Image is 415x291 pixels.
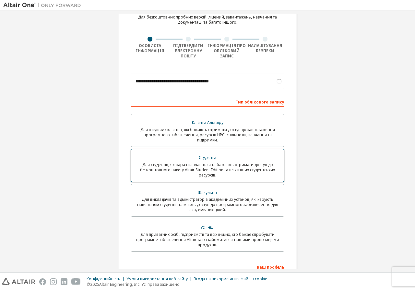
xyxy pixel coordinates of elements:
[194,276,267,282] font: Згода на використання файлів cookie
[87,276,120,282] font: Конфіденційність
[200,224,215,230] font: Усі інші
[199,155,216,160] font: Студенти
[50,278,57,285] img: instagram.svg
[90,282,99,287] font: 2025
[99,282,181,287] font: Altair Engineering, Inc. Усі права захищено.
[140,127,275,143] font: Для існуючих клієнтів, які бажають отримати доступ до завантаження програмного забезпечення, ресу...
[198,190,217,195] font: Факультет
[257,264,284,270] font: Ваш профіль
[87,282,90,287] font: ©
[248,43,282,54] font: Налаштування безпеки
[178,19,237,25] font: документації та багато іншого.
[3,2,84,8] img: Альтаїр Один
[136,232,279,248] font: Для приватних осіб, підприємств та всіх інших, хто бажає спробувати програмне забезпечення Altair...
[138,14,277,20] font: Для безкоштовних пробних версій, ліцензій, завантажень, навчання та
[126,276,188,282] font: Умови використання веб-сайту
[136,43,164,54] font: Особиста інформація
[39,278,46,285] img: facebook.svg
[208,43,246,59] font: Інформація про обліковий запис
[2,278,35,285] img: altair_logo.svg
[173,43,203,59] font: Підтвердити електронну пошту
[71,278,81,285] img: youtube.svg
[140,162,275,178] font: Для студентів, які зараз навчаються та бажають отримати доступ до безкоштовного пакету Altair Stu...
[137,197,278,212] font: Для викладачів та адміністраторів академічних установ, які керують навчанням студентів та мають д...
[61,278,67,285] img: linkedin.svg
[192,120,223,125] font: Клієнти Альтаїру
[236,99,284,105] font: Тип облікового запису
